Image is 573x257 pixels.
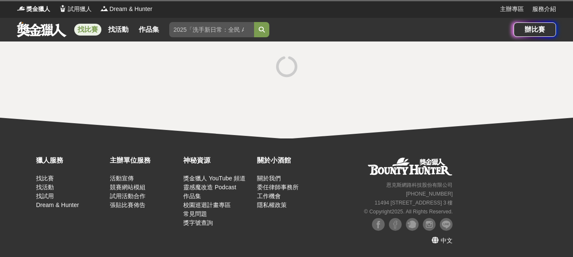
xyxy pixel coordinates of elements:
[183,193,201,199] a: 作品集
[68,5,92,14] span: 試用獵人
[110,155,179,166] div: 主辦單位服務
[110,184,145,191] a: 競賽網站模組
[386,182,453,188] small: 恩克斯網路科技股份有限公司
[26,5,50,14] span: 獎金獵人
[406,218,419,231] img: Plurk
[257,193,281,199] a: 工作機會
[183,219,213,226] a: 獎字號查詢
[183,175,246,182] a: 獎金獵人 YouTube 頻道
[36,155,106,166] div: 獵人服務
[441,237,453,244] span: 中文
[105,24,132,36] a: 找活動
[440,218,453,231] img: LINE
[100,5,152,14] a: LogoDream & Hunter
[532,5,556,14] a: 服務介紹
[372,218,385,231] img: Facebook
[257,202,287,208] a: 隱私權政策
[59,5,92,14] a: Logo試用獵人
[36,193,54,199] a: 找試用
[183,184,236,191] a: 靈感魔改造 Podcast
[406,191,453,197] small: [PHONE_NUMBER]
[17,5,50,14] a: Logo獎金獵人
[135,24,162,36] a: 作品集
[389,218,402,231] img: Facebook
[110,202,145,208] a: 張貼比賽佈告
[109,5,152,14] span: Dream & Hunter
[364,209,453,215] small: © Copyright 2025 . All Rights Reserved.
[17,4,25,13] img: Logo
[36,184,54,191] a: 找活動
[59,4,67,13] img: Logo
[74,24,101,36] a: 找比賽
[110,175,134,182] a: 活動宣傳
[257,175,281,182] a: 關於我們
[183,155,253,166] div: 神秘資源
[110,193,145,199] a: 試用活動合作
[257,184,299,191] a: 委任律師事務所
[100,4,109,13] img: Logo
[183,202,231,208] a: 校園巡迴計畫專區
[375,200,453,206] small: 11494 [STREET_ADDRESS] 3 樓
[514,22,556,37] a: 辦比賽
[169,22,254,37] input: 2025「洗手新日常：全民 ALL IN」洗手歌全台徵選
[500,5,524,14] a: 主辦專區
[183,210,207,217] a: 常見問題
[423,218,436,231] img: Instagram
[36,175,54,182] a: 找比賽
[36,202,79,208] a: Dream & Hunter
[257,155,327,166] div: 關於小酒館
